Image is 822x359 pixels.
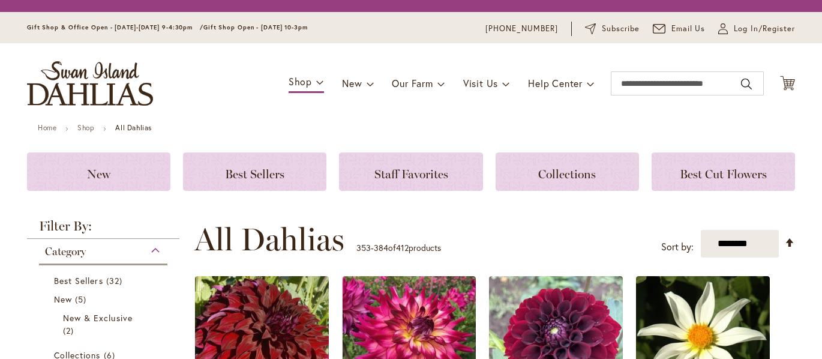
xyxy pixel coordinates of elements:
[538,167,596,181] span: Collections
[27,61,153,106] a: store logo
[63,312,133,324] span: New & Exclusive
[374,167,448,181] span: Staff Favorites
[602,23,640,35] span: Subscribe
[463,77,498,89] span: Visit Us
[342,77,362,89] span: New
[63,324,77,337] span: 2
[45,245,86,258] span: Category
[356,238,441,258] p: - of products
[396,242,409,253] span: 412
[87,167,110,181] span: New
[183,152,326,191] a: Best Sellers
[27,220,179,239] strong: Filter By:
[194,222,344,258] span: All Dahlias
[225,167,284,181] span: Best Sellers
[54,293,155,306] a: New
[106,274,125,287] span: 32
[718,23,795,35] a: Log In/Register
[289,75,312,88] span: Shop
[54,294,72,305] span: New
[54,275,103,286] span: Best Sellers
[661,236,694,258] label: Sort by:
[374,242,388,253] span: 384
[27,152,170,191] a: New
[734,23,795,35] span: Log In/Register
[653,23,706,35] a: Email Us
[392,77,433,89] span: Our Farm
[63,312,146,337] a: New &amp; Exclusive
[528,77,583,89] span: Help Center
[38,123,56,132] a: Home
[54,274,155,287] a: Best Sellers
[585,23,640,35] a: Subscribe
[27,23,203,31] span: Gift Shop & Office Open - [DATE]-[DATE] 9-4:30pm /
[652,152,795,191] a: Best Cut Flowers
[203,23,308,31] span: Gift Shop Open - [DATE] 10-3pm
[75,293,89,306] span: 5
[77,123,94,132] a: Shop
[115,123,152,132] strong: All Dahlias
[356,242,371,253] span: 353
[485,23,558,35] a: [PHONE_NUMBER]
[496,152,639,191] a: Collections
[680,167,767,181] span: Best Cut Flowers
[339,152,482,191] a: Staff Favorites
[671,23,706,35] span: Email Us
